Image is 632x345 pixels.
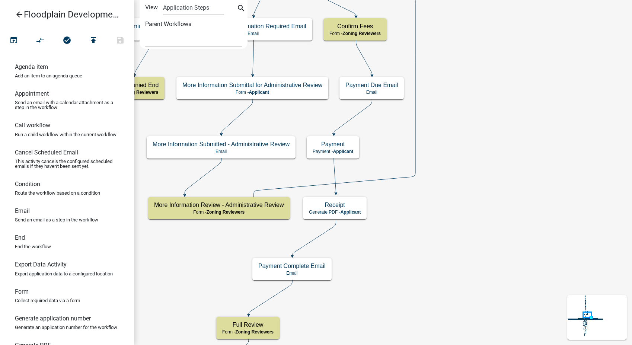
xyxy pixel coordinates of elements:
i: open_in_browser [9,36,18,46]
h6: End [15,234,25,241]
p: End the workflow [15,244,51,249]
p: Route the workflow based on a condition [15,191,100,195]
span: Applicant [341,210,361,215]
h5: Payment [313,141,353,148]
h5: More Information Review - Administrative Review [154,201,284,208]
p: Collect required data via a form [15,298,80,303]
h5: Payment Due Email [345,82,398,89]
div: Workflow actions [0,33,134,51]
p: Export application data to a configured location [15,271,113,276]
h5: Admin More Information Required Email [200,23,306,30]
p: Send an email with a calendar attachment as a step in the workflow [15,100,119,110]
h5: Confirm Fees [329,23,381,30]
p: This activity cancels the configured scheduled emails if they haven't been sent yet. [15,159,119,169]
span: Zoning Reviewers [207,210,245,215]
p: Generate an application number for the workflow [15,325,117,330]
button: Save [107,33,134,49]
h6: Cancel Scheduled Email [15,149,78,156]
h6: Condition [15,181,40,188]
i: search [237,4,246,14]
h5: Full Review [222,321,274,328]
button: Publish [80,33,107,49]
p: Email [200,31,306,36]
span: Applicant [249,90,269,95]
h6: Generate application number [15,315,91,322]
button: No problems [54,33,80,49]
span: Zoning Reviewers [235,329,274,335]
h6: Call workflow [15,122,50,129]
span: Zoning Reviewers [342,31,381,36]
p: Send an email as a step in the workflow [15,217,98,222]
i: compare_arrows [36,36,45,46]
i: arrow_back [15,10,24,20]
h5: More Information Submitted - Administrative Review [153,141,290,148]
p: Form - [182,90,322,95]
h5: Payment Complete Email [258,262,326,269]
h5: More Information Submittal for Administrative Review [182,82,322,89]
i: check_circle [63,36,71,46]
button: search [235,3,247,15]
p: Add an item to an agenda queue [15,73,82,78]
p: Email [153,149,290,154]
p: Generate PDF - [309,210,361,215]
p: Form - [154,210,284,215]
p: Form - [222,329,274,335]
p: Run a child workflow within the current workflow [15,132,116,137]
span: Applicant [333,149,354,154]
h6: Email [15,207,30,214]
h5: Receipt [309,201,361,208]
h6: Form [15,288,29,295]
button: Auto Layout [27,33,54,49]
h6: Agenda item [15,63,48,70]
p: Email [345,90,398,95]
button: Test Workflow [0,33,27,49]
p: Email [258,271,326,276]
a: Floodplain Development Permit [6,6,122,23]
span: Zoning Reviewers [120,90,159,95]
h6: Appointment [15,90,49,97]
p: Form - [329,31,381,36]
i: publish [89,36,98,46]
h6: Export Data Activity [15,261,67,268]
p: Payment - [313,149,353,154]
i: save [116,36,125,46]
label: Parent Workflows [145,17,191,32]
